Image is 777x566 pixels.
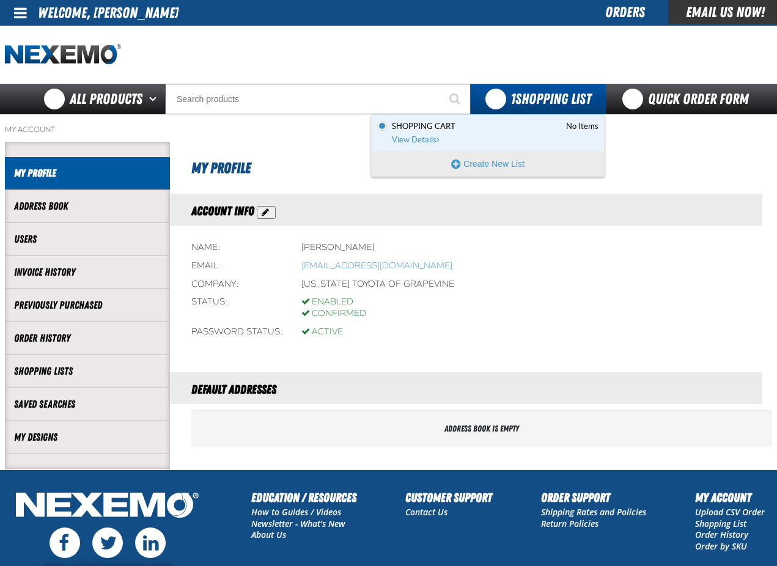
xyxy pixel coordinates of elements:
[695,488,765,507] h2: My Account
[14,265,161,279] a: Invoice History
[510,90,591,108] span: Shopping List
[5,125,55,134] a: My Account
[301,308,366,320] div: Confirmed
[14,430,161,444] a: My Designs
[251,506,341,518] a: How to Guides / Videos
[191,242,283,254] div: Name
[165,84,471,114] input: Search
[191,382,276,397] span: Default Addresses
[372,152,604,176] button: Create New List. Opens a popup
[5,44,121,65] img: Nexemo logo
[14,298,161,312] a: Previously Purchased
[14,364,161,378] a: Shopping Lists
[695,529,748,540] a: Order History
[301,260,452,271] bdo: [EMAIL_ADDRESS][DOMAIN_NAME]
[301,242,374,254] div: [PERSON_NAME]
[392,135,441,144] span: View Details
[510,90,515,108] strong: 1
[301,260,452,271] a: Opens a default email client to write an email to tlee@vtaig.com
[191,411,772,447] div: Address book is empty
[695,540,747,552] a: Order by SKU
[14,166,161,180] a: My Profile
[70,88,142,110] span: All Products
[405,488,492,507] h2: Customer Support
[5,44,121,65] a: Home
[14,199,161,213] a: Address Book
[695,506,765,518] a: Upload CSV Order
[191,260,283,272] div: Email
[191,204,254,218] span: Account Info
[301,326,343,338] div: Active
[191,326,283,338] div: Password status
[606,84,771,114] a: Quick Order Form
[257,206,276,219] button: Action Edit Account Information
[14,232,161,246] a: Users
[695,518,746,529] a: Shopping List
[541,518,598,529] a: Return Policies
[251,518,345,529] a: Newsletter - What's New
[389,121,598,145] a: Shopping Cart is empty. View Details
[301,279,454,290] div: [US_STATE] Toyota of Grapevine
[191,160,251,177] span: My Profile
[405,506,447,518] a: Contact Us
[145,84,165,114] button: Open All Products pages
[12,488,202,524] img: Nexemo Logo
[541,488,646,507] h2: Order Support
[566,121,598,132] span: No Items
[191,296,283,320] div: Status
[191,279,283,290] div: Company
[5,125,772,134] nav: Breadcrumbs
[541,506,646,518] a: Shipping Rates and Policies
[471,84,606,114] button: You have 1 Shopping List. Open to view details
[392,121,455,132] span: Shopping Cart
[14,397,161,411] a: Saved Searches
[371,114,605,177] div: You have 1 Shopping List. Open to view details
[251,529,286,540] a: About Us
[14,331,161,345] a: Order History
[251,488,356,507] h2: Education / Resources
[301,296,366,308] div: Enabled
[440,84,471,114] button: Start Searching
